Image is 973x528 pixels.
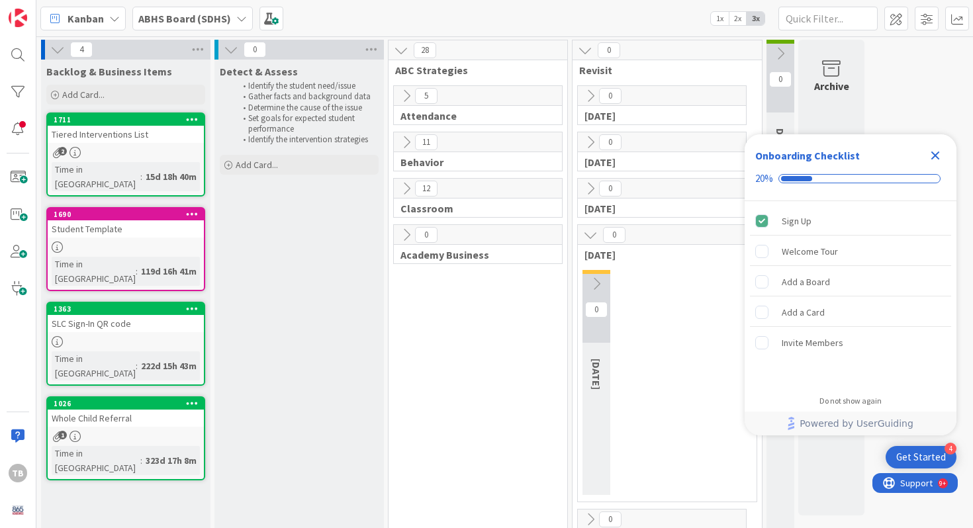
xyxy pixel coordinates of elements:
[711,12,729,25] span: 1x
[896,451,946,464] div: Get Started
[46,302,205,386] a: 1363SLC Sign-In QR codeTime in [GEOGRAPHIC_DATA]:222d 15h 43m
[745,412,956,435] div: Footer
[800,416,913,431] span: Powered by UserGuiding
[745,134,956,435] div: Checklist Container
[138,359,200,373] div: 222d 15h 43m
[54,399,204,408] div: 1026
[9,501,27,519] img: avatar
[48,220,204,238] div: Student Template
[67,5,73,16] div: 9+
[236,81,377,91] li: Identify the student need/issue
[236,103,377,113] li: Determine the cause of the issue
[750,328,951,357] div: Invite Members is incomplete.
[46,396,205,480] a: 1026Whole Child ReferralTime in [GEOGRAPHIC_DATA]:323d 17h 8m
[945,443,956,455] div: 4
[52,257,136,286] div: Time in [GEOGRAPHIC_DATA]
[48,208,204,238] div: 1690Student Template
[603,227,625,243] span: 0
[819,396,882,406] div: Do not show again
[755,148,860,163] div: Onboarding Checklist
[244,42,266,58] span: 0
[584,248,740,261] span: November 2025
[48,303,204,315] div: 1363
[584,109,729,122] span: August 2025
[236,134,377,145] li: Identify the intervention strategies
[46,65,172,78] span: Backlog & Business Items
[48,315,204,332] div: SLC Sign-In QR code
[415,227,438,243] span: 0
[415,134,438,150] span: 11
[138,12,231,25] b: ABHS Board (SDHS)
[136,359,138,373] span: :
[782,213,811,229] div: Sign Up
[755,173,773,185] div: 20%
[48,114,204,126] div: 1711
[236,113,377,135] li: Set goals for expected student performance
[62,89,105,101] span: Add Card...
[140,453,142,468] span: :
[599,134,622,150] span: 0
[599,511,622,527] span: 0
[52,162,140,191] div: Time in [GEOGRAPHIC_DATA]
[46,112,205,197] a: 1711Tiered Interventions ListTime in [GEOGRAPHIC_DATA]:15d 18h 40m
[886,446,956,468] div: Open Get Started checklist, remaining modules: 4
[54,210,204,219] div: 1690
[400,109,545,122] span: Attendance
[579,64,745,77] span: Revisit
[400,248,545,261] span: Academy Business
[598,42,620,58] span: 0
[142,169,200,184] div: 15d 18h 40m
[747,12,764,25] span: 3x
[58,431,67,439] span: 1
[48,303,204,332] div: 1363SLC Sign-In QR code
[400,155,545,169] span: Behavior
[9,9,27,27] img: Visit kanbanzone.com
[782,274,830,290] div: Add a Board
[415,88,438,104] span: 5
[46,207,205,291] a: 1690Student TemplateTime in [GEOGRAPHIC_DATA]:119d 16h 41m
[236,91,377,102] li: Gather facts and background data
[220,65,298,78] span: Detect & Assess
[584,202,729,215] span: October 2025
[48,398,204,410] div: 1026
[750,206,951,236] div: Sign Up is complete.
[729,12,747,25] span: 2x
[48,398,204,427] div: 1026Whole Child Referral
[68,11,104,26] span: Kanban
[774,128,787,154] span: Done
[599,181,622,197] span: 0
[925,145,946,166] div: Close Checklist
[782,243,838,259] div: Welcome Tour
[48,410,204,427] div: Whole Child Referral
[52,446,140,475] div: Time in [GEOGRAPHIC_DATA]
[395,64,551,77] span: ABC Strategies
[136,264,138,279] span: :
[750,267,951,296] div: Add a Board is incomplete.
[48,126,204,143] div: Tiered Interventions List
[54,304,204,314] div: 1363
[782,335,843,351] div: Invite Members
[745,201,956,387] div: Checklist items
[54,115,204,124] div: 1711
[585,302,608,318] span: 0
[140,169,142,184] span: :
[9,464,27,482] div: TB
[48,208,204,220] div: 1690
[28,2,60,18] span: Support
[755,173,946,185] div: Checklist progress: 20%
[70,42,93,58] span: 4
[48,114,204,143] div: 1711Tiered Interventions List
[778,7,878,30] input: Quick Filter...
[400,202,545,215] span: Classroom
[750,237,951,266] div: Welcome Tour is incomplete.
[52,351,136,380] div: Time in [GEOGRAPHIC_DATA]
[751,412,950,435] a: Powered by UserGuiding
[414,42,436,58] span: 28
[142,453,200,468] div: 323d 17h 8m
[750,298,951,327] div: Add a Card is incomplete.
[590,359,603,390] span: November 2025
[584,155,729,169] span: September 2025
[599,88,622,104] span: 0
[769,71,792,87] span: 0
[415,181,438,197] span: 12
